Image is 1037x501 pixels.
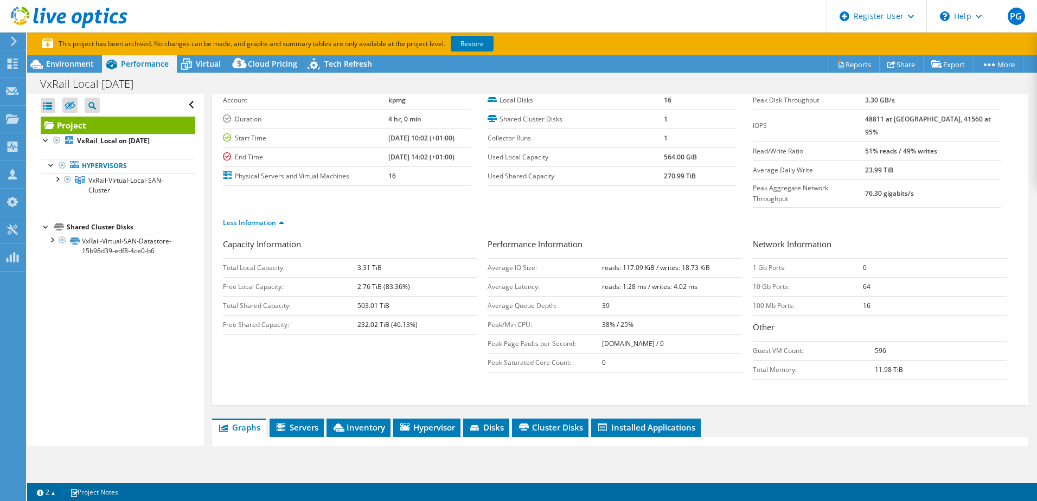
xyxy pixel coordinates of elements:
[488,152,664,163] label: Used Local Capacity
[223,258,357,277] td: Total Local Capacity:
[488,296,602,315] td: Average Queue Depth:
[223,152,388,163] label: End Time
[46,59,94,69] span: Environment
[517,422,583,433] span: Cluster Disks
[223,315,357,334] td: Free Shared Capacity:
[41,117,195,134] a: Project
[488,315,602,334] td: Peak/Min CPU:
[62,485,126,499] a: Project Notes
[217,422,260,433] span: Graphs
[388,133,455,143] b: [DATE] 10:02 (+01:00)
[196,59,221,69] span: Virtual
[753,258,863,277] td: 1 Gb Ports:
[664,114,668,124] b: 1
[223,133,388,144] label: Start Time
[753,120,866,131] label: IOPS
[863,263,867,272] b: 0
[41,173,195,197] a: VxRail-Virtual-Local-SAN-Cluster
[753,360,875,379] td: Total Memory:
[451,36,494,52] a: Restore
[753,165,866,176] label: Average Daily Write
[865,189,914,198] b: 76.30 gigabits/s
[602,301,610,310] b: 39
[865,95,895,105] b: 3.30 GB/s
[223,238,477,253] h3: Capacity Information
[223,95,388,106] label: Account
[41,134,195,148] a: VxRail_Local on [DATE]
[664,171,696,181] b: 270.99 TiB
[879,56,924,73] a: Share
[488,238,741,253] h3: Performance Information
[42,38,574,50] p: This project has been archived. No changes can be made, and graphs and summary tables are only av...
[29,485,63,499] a: 2
[664,95,671,105] b: 16
[488,133,664,144] label: Collector Runs
[875,346,886,355] b: 596
[35,78,150,90] h1: VxRail Local [DATE]
[488,353,602,372] td: Peak Saturated Core Count:
[357,263,382,272] b: 3.31 TiB
[865,165,893,175] b: 23.99 TiB
[753,277,863,296] td: 10 Gb Ports:
[357,301,389,310] b: 503.01 TiB
[88,176,163,195] span: VxRail-Virtual-Local-SAN-Cluster
[388,95,406,105] b: kpmg
[602,282,697,291] b: reads: 1.28 ms / writes: 4.02 ms
[597,422,695,433] span: Installed Applications
[863,282,870,291] b: 64
[753,95,866,106] label: Peak Disk Throughput
[488,277,602,296] td: Average Latency:
[41,234,195,258] a: VxRail-Virtual-SAN-Datastore-15b98d39-edf8-4ce0-b6
[488,114,664,125] label: Shared Cluster Disks
[923,56,974,73] a: Export
[357,282,410,291] b: 2.76 TiB (83.36%)
[223,171,388,182] label: Physical Servers and Virtual Machines
[388,152,455,162] b: [DATE] 14:02 (+01:00)
[223,218,284,227] a: Less Information
[602,358,606,367] b: 0
[121,59,169,69] span: Performance
[602,263,710,272] b: reads: 117.09 KiB / writes: 18.73 KiB
[324,59,372,69] span: Tech Refresh
[753,321,1007,336] h3: Other
[973,56,1023,73] a: More
[753,183,866,204] label: Peak Aggregate Network Throughput
[940,11,950,21] svg: \n
[399,422,455,433] span: Hypervisor
[1008,8,1025,25] span: PG
[223,114,388,125] label: Duration
[488,171,664,182] label: Used Shared Capacity
[602,339,664,348] b: [DOMAIN_NAME] / 0
[602,320,633,329] b: 38% / 25%
[77,136,150,145] b: VxRail_Local on [DATE]
[223,277,357,296] td: Free Local Capacity:
[865,114,991,137] b: 48811 at [GEOGRAPHIC_DATA], 41560 at 95%
[753,238,1007,253] h3: Network Information
[664,133,668,143] b: 1
[664,152,697,162] b: 564.00 GiB
[863,301,870,310] b: 16
[275,422,318,433] span: Servers
[223,296,357,315] td: Total Shared Capacity:
[469,422,504,433] span: Disks
[332,422,385,433] span: Inventory
[488,334,602,353] td: Peak Page Faults per Second:
[488,258,602,277] td: Average IO Size:
[388,114,421,124] b: 4 hr, 0 min
[753,296,863,315] td: 100 Mb Ports:
[753,341,875,360] td: Guest VM Count:
[41,159,195,173] a: Hypervisors
[865,146,937,156] b: 51% reads / 49% writes
[357,320,418,329] b: 232.02 TiB (46.13%)
[488,95,664,106] label: Local Disks
[753,146,866,157] label: Read/Write Ratio
[248,59,297,69] span: Cloud Pricing
[388,171,396,181] b: 16
[67,221,195,234] div: Shared Cluster Disks
[875,365,903,374] b: 11.98 TiB
[828,56,880,73] a: Reports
